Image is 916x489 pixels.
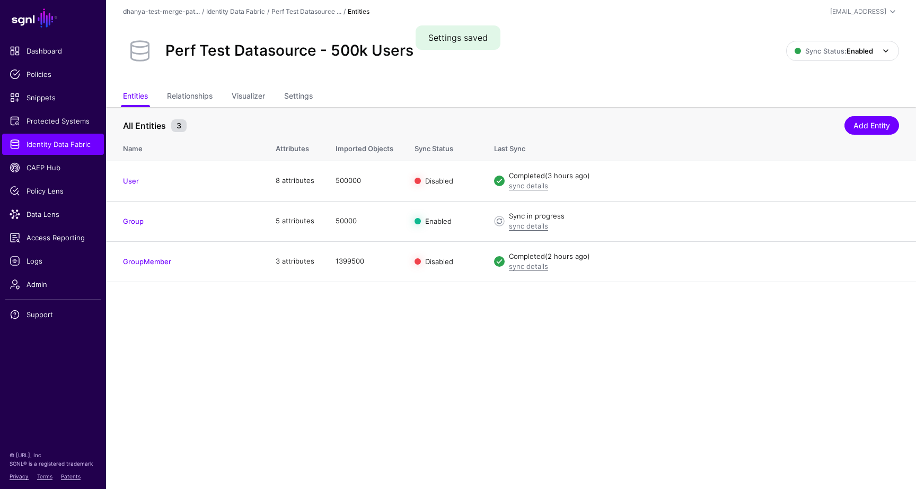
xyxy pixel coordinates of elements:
[284,87,313,107] a: Settings
[206,7,265,15] a: Identity Data Fabric
[416,25,500,50] div: Settings saved
[265,7,271,16] div: /
[425,217,452,225] span: Enabled
[10,459,96,468] p: SGNL® is a registered trademark
[10,232,96,243] span: Access Reporting
[10,279,96,290] span: Admin
[404,133,483,161] th: Sync Status
[509,262,548,270] a: sync details
[341,7,348,16] div: /
[106,133,265,161] th: Name
[2,64,104,85] a: Policies
[10,69,96,80] span: Policies
[348,7,369,15] strong: Entities
[325,133,404,161] th: Imported Objects
[509,171,899,181] div: Completed (3 hours ago)
[61,473,81,479] a: Patents
[6,6,100,30] a: SGNL
[265,161,325,201] td: 8 attributes
[37,473,52,479] a: Terms
[10,162,96,173] span: CAEP Hub
[10,451,96,459] p: © [URL], Inc
[10,473,29,479] a: Privacy
[120,119,169,132] span: All Entities
[795,47,873,55] span: Sync Status:
[10,92,96,103] span: Snippets
[830,7,886,16] div: [EMAIL_ADDRESS]
[232,87,265,107] a: Visualizer
[2,250,104,272] a: Logs
[123,257,171,266] a: GroupMember
[2,204,104,225] a: Data Lens
[2,40,104,62] a: Dashboard
[265,133,325,161] th: Attributes
[271,7,341,15] a: Perf Test Datasource ...
[2,110,104,132] a: Protected Systems
[509,222,548,230] a: sync details
[325,201,404,241] td: 50000
[10,139,96,150] span: Identity Data Fabric
[2,180,104,202] a: Policy Lens
[10,209,96,220] span: Data Lens
[123,87,148,107] a: Entities
[171,119,187,132] small: 3
[10,186,96,196] span: Policy Lens
[325,241,404,282] td: 1399500
[200,7,206,16] div: /
[844,116,899,135] a: Add Entity
[2,134,104,155] a: Identity Data Fabric
[325,161,404,201] td: 500000
[265,201,325,241] td: 5 attributes
[10,256,96,266] span: Logs
[10,46,96,56] span: Dashboard
[509,251,899,262] div: Completed (2 hours ago)
[2,157,104,178] a: CAEP Hub
[509,211,899,222] div: Sync in progress
[265,241,325,282] td: 3 attributes
[123,7,200,15] a: dhanya-test-merge-pat...
[2,87,104,108] a: Snippets
[10,116,96,126] span: Protected Systems
[10,309,96,320] span: Support
[123,177,139,185] a: User
[425,257,453,266] span: Disabled
[509,181,548,190] a: sync details
[167,87,213,107] a: Relationships
[2,274,104,295] a: Admin
[165,42,413,60] h2: Perf Test Datasource - 500k Users
[2,227,104,248] a: Access Reporting
[123,217,144,225] a: Group
[483,133,916,161] th: Last Sync
[847,47,873,55] strong: Enabled
[425,177,453,185] span: Disabled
